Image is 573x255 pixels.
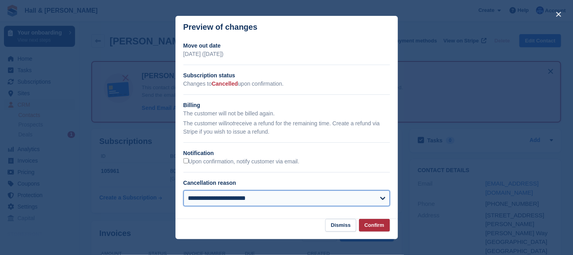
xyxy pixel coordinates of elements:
label: Upon confirmation, notify customer via email. [183,158,299,165]
h2: Subscription status [183,71,390,80]
h2: Notification [183,149,390,157]
button: Confirm [359,219,390,232]
input: Upon confirmation, notify customer via email. [183,158,189,163]
p: The customer will not be billed again. [183,109,390,118]
p: Preview of changes [183,23,258,32]
p: Changes to upon confirmation. [183,80,390,88]
p: [DATE] ([DATE]) [183,50,390,58]
span: Cancelled [212,81,238,87]
h2: Move out date [183,42,390,50]
p: The customer will receive a refund for the remaining time. Create a refund via Stripe if you wish... [183,119,390,136]
h2: Billing [183,101,390,109]
button: close [552,8,565,21]
em: not [226,120,234,127]
button: Dismiss [325,219,356,232]
label: Cancellation reason [183,180,236,186]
